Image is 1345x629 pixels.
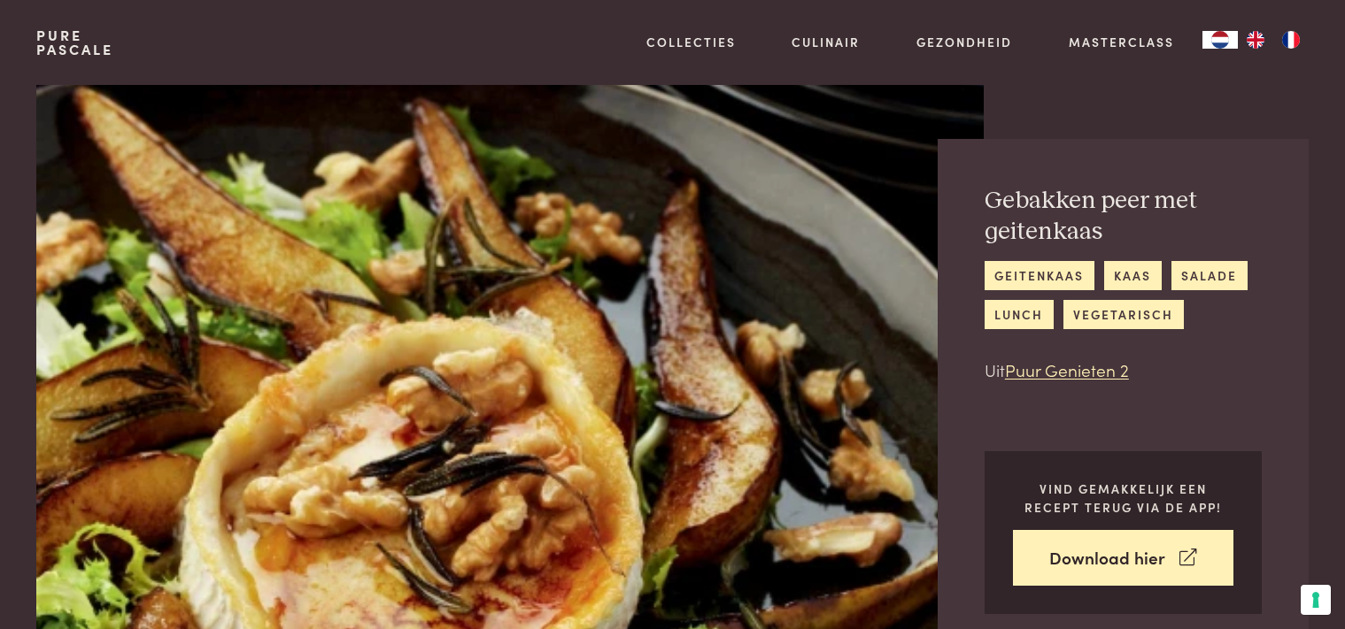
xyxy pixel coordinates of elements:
a: Collecties [646,33,736,51]
a: Culinair [792,33,860,51]
button: Uw voorkeuren voor toestemming voor trackingtechnologieën [1301,585,1331,615]
a: FR [1273,31,1309,49]
a: Masterclass [1069,33,1174,51]
a: NL [1202,31,1238,49]
p: Uit [985,357,1262,383]
a: lunch [985,300,1054,329]
p: Vind gemakkelijk een recept terug via de app! [1013,479,1233,516]
a: geitenkaas [985,261,1094,290]
a: kaas [1104,261,1162,290]
ul: Language list [1238,31,1309,49]
a: Gezondheid [916,33,1012,51]
aside: Language selected: Nederlands [1202,31,1309,49]
a: vegetarisch [1063,300,1184,329]
a: salade [1171,261,1248,290]
h2: Gebakken peer met geitenkaas [985,186,1262,247]
a: EN [1238,31,1273,49]
a: PurePascale [36,28,113,57]
a: Puur Genieten 2 [1005,357,1129,381]
div: Language [1202,31,1238,49]
a: Download hier [1013,530,1233,586]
